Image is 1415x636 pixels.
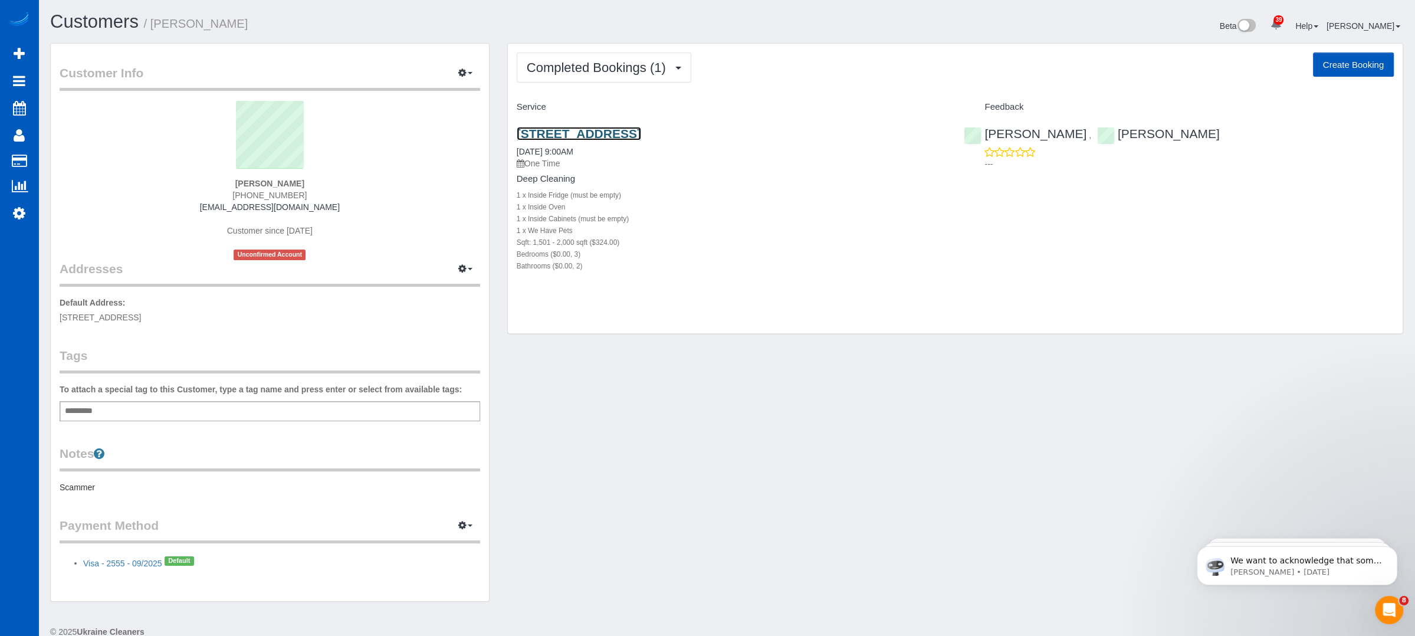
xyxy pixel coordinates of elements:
[60,347,480,373] legend: Tags
[1097,127,1220,140] a: [PERSON_NAME]
[964,127,1086,140] a: [PERSON_NAME]
[234,250,306,260] span: Unconfirmed Account
[1179,522,1415,604] iframe: Intercom notifications message
[51,45,203,56] p: Message from Ellie, sent 1w ago
[517,238,620,247] small: Sqft: 1,501 - 2,000 sqft ($324.00)
[1089,130,1091,140] span: ,
[517,215,629,223] small: 1 x Inside Cabinets (must be empty)
[984,158,1394,170] p: ---
[527,60,672,75] span: Completed Bookings (1)
[1399,596,1409,605] span: 8
[517,147,573,156] a: [DATE] 9:00AM
[60,445,480,471] legend: Notes
[165,556,194,566] span: Default
[60,383,462,395] label: To attach a special tag to this Customer, type a tag name and press enter or select from availabl...
[1375,596,1403,624] iframe: Intercom live chat
[1313,53,1394,77] button: Create Booking
[1220,21,1256,31] a: Beta
[60,481,480,493] pre: Scammer
[517,250,580,258] small: Bedrooms ($0.00, 3)
[50,11,139,32] a: Customers
[517,262,583,270] small: Bathrooms ($0.00, 2)
[517,174,947,184] h4: Deep Cleaning
[1273,15,1283,25] span: 39
[7,12,31,28] img: Automaid Logo
[1295,21,1318,31] a: Help
[83,558,162,568] a: Visa - 2555 - 09/2025
[517,191,621,199] small: 1 x Inside Fridge (must be empty)
[1327,21,1400,31] a: [PERSON_NAME]
[232,191,307,200] span: [PHONE_NUMBER]
[517,127,641,140] a: [STREET_ADDRESS]
[60,64,480,91] legend: Customer Info
[227,226,313,235] span: Customer since [DATE]
[51,34,203,196] span: We want to acknowledge that some users may be experiencing lag or slower performance in our softw...
[144,17,248,30] small: / [PERSON_NAME]
[60,517,480,543] legend: Payment Method
[517,102,947,112] h4: Service
[517,158,947,169] p: One Time
[1236,19,1256,34] img: New interface
[517,227,573,235] small: 1 x We Have Pets
[517,203,566,211] small: 1 x Inside Oven
[200,202,340,212] a: [EMAIL_ADDRESS][DOMAIN_NAME]
[235,179,304,188] strong: [PERSON_NAME]
[517,53,691,83] button: Completed Bookings (1)
[60,313,141,322] span: [STREET_ADDRESS]
[964,102,1394,112] h4: Feedback
[60,297,126,309] label: Default Address:
[1264,12,1287,38] a: 39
